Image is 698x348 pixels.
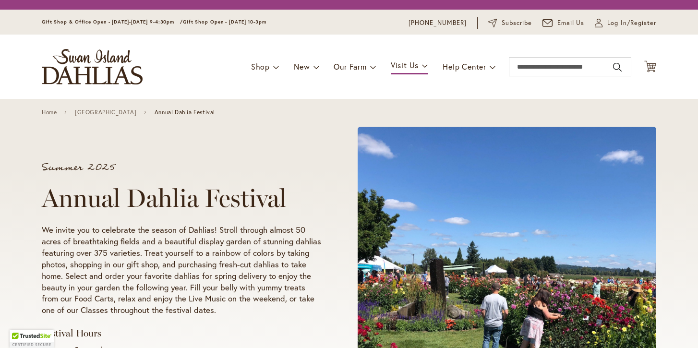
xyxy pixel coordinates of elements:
p: We invite you to celebrate the season of Dahlias! Stroll through almost 50 acres of breathtaking ... [42,224,321,316]
p: Summer 2025 [42,163,321,172]
a: [GEOGRAPHIC_DATA] [75,109,136,116]
div: TrustedSite Certified [10,330,54,348]
a: Email Us [542,18,585,28]
h3: Festival Hours [42,327,321,339]
span: New [294,61,310,72]
span: Subscribe [502,18,532,28]
span: Email Us [557,18,585,28]
span: Annual Dahlia Festival [155,109,215,116]
a: Subscribe [488,18,532,28]
a: Log In/Register [595,18,656,28]
button: Search [613,60,622,75]
span: Help Center [443,61,486,72]
span: Our Farm [334,61,366,72]
span: Log In/Register [607,18,656,28]
span: Shop [251,61,270,72]
a: Home [42,109,57,116]
span: Visit Us [391,60,419,70]
a: store logo [42,49,143,84]
span: Gift Shop & Office Open - [DATE]-[DATE] 9-4:30pm / [42,19,183,25]
h1: Annual Dahlia Festival [42,184,321,213]
span: Gift Shop Open - [DATE] 10-3pm [183,19,266,25]
a: [PHONE_NUMBER] [409,18,467,28]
